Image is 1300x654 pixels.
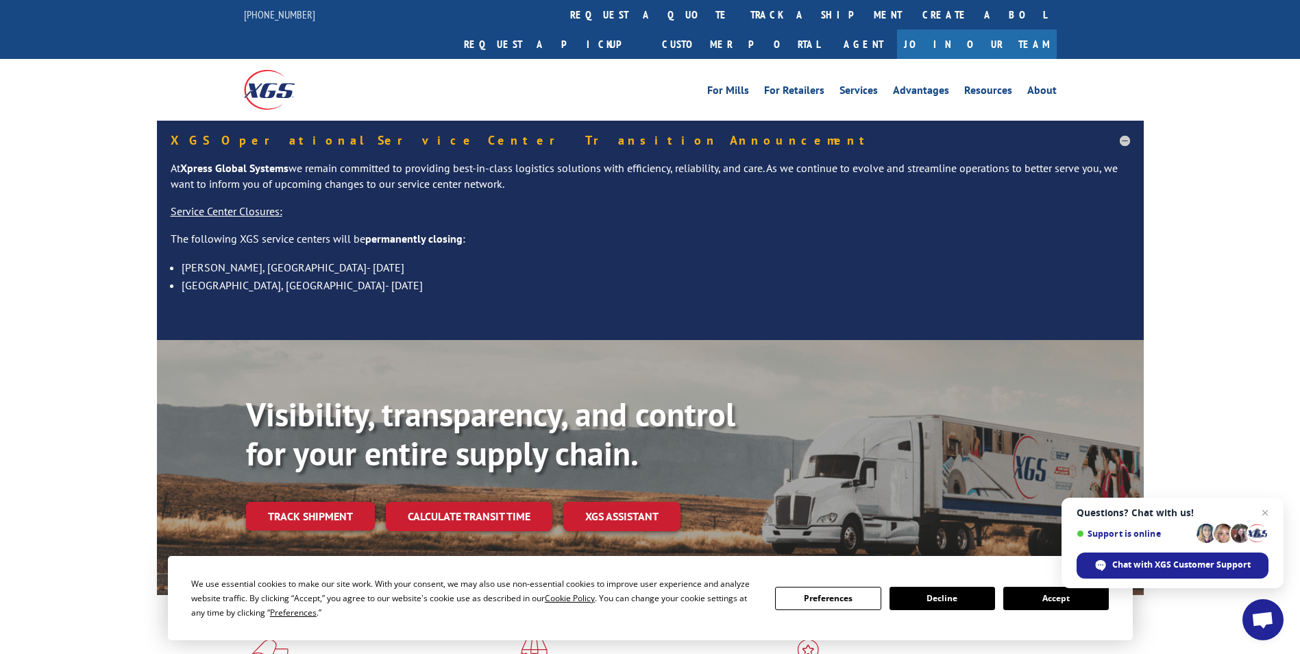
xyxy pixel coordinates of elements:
[839,85,878,100] a: Services
[386,502,552,531] a: Calculate transit time
[652,29,830,59] a: Customer Portal
[563,502,680,531] a: XGS ASSISTANT
[168,556,1133,640] div: Cookie Consent Prompt
[171,231,1130,258] p: The following XGS service centers will be :
[1077,507,1268,518] span: Questions? Chat with us!
[764,85,824,100] a: For Retailers
[454,29,652,59] a: Request a pickup
[830,29,897,59] a: Agent
[890,587,995,610] button: Decline
[246,502,375,531] a: Track shipment
[244,8,315,21] a: [PHONE_NUMBER]
[171,134,1130,147] h5: XGS Operational Service Center Transition Announcement
[897,29,1057,59] a: Join Our Team
[246,393,735,475] b: Visibility, transparency, and control for your entire supply chain.
[1077,553,1268,579] span: Chat with XGS Customer Support
[171,204,282,218] u: Service Center Closures:
[707,85,749,100] a: For Mills
[775,587,881,610] button: Preferences
[191,577,759,620] div: We use essential cookies to make our site work. With your consent, we may also use non-essential ...
[1077,529,1192,539] span: Support is online
[893,85,949,100] a: Advantages
[182,276,1130,294] li: [GEOGRAPHIC_DATA], [GEOGRAPHIC_DATA]- [DATE]
[1003,587,1109,610] button: Accept
[545,592,595,604] span: Cookie Policy
[270,607,317,618] span: Preferences
[182,258,1130,276] li: [PERSON_NAME], [GEOGRAPHIC_DATA]- [DATE]
[365,232,463,245] strong: permanently closing
[171,160,1130,204] p: At we remain committed to providing best-in-class logistics solutions with efficiency, reliabilit...
[1027,85,1057,100] a: About
[964,85,1012,100] a: Resources
[180,161,289,175] strong: Xpress Global Systems
[1242,599,1284,640] a: Open chat
[1112,559,1251,571] span: Chat with XGS Customer Support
